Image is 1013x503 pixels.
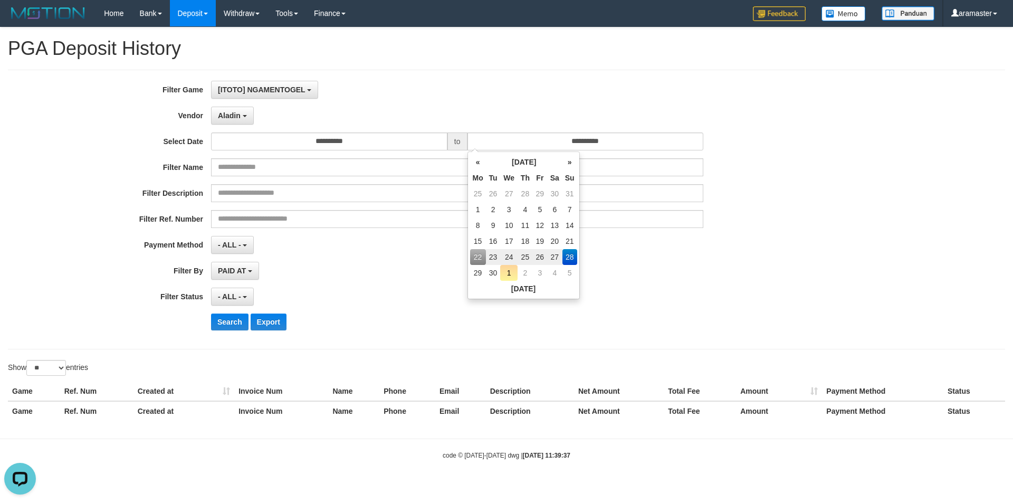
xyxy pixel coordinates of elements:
[486,233,501,249] td: 16
[500,217,518,233] td: 10
[60,401,133,421] th: Ref. Num
[562,233,577,249] td: 21
[822,401,943,421] th: Payment Method
[486,202,501,217] td: 2
[753,6,806,21] img: Feedback.jpg
[4,4,36,36] button: Open LiveChat chat widget
[518,249,533,265] td: 25
[470,186,486,202] td: 25
[518,265,533,281] td: 2
[533,186,547,202] td: 29
[523,452,570,459] strong: [DATE] 11:39:37
[218,241,241,249] span: - ALL -
[547,265,562,281] td: 4
[8,360,88,376] label: Show entries
[736,382,822,401] th: Amount
[218,267,246,275] span: PAID AT
[562,249,577,265] td: 28
[8,38,1005,59] h1: PGA Deposit History
[234,382,328,401] th: Invoice Num
[443,452,570,459] small: code © [DATE]-[DATE] dwg |
[533,233,547,249] td: 19
[486,186,501,202] td: 26
[8,382,60,401] th: Game
[943,382,1005,401] th: Status
[547,217,562,233] td: 13
[943,401,1005,421] th: Status
[562,217,577,233] td: 14
[882,6,934,21] img: panduan.png
[547,249,562,265] td: 27
[736,401,822,421] th: Amount
[470,281,577,297] th: [DATE]
[562,186,577,202] td: 31
[379,401,435,421] th: Phone
[822,382,943,401] th: Payment Method
[547,186,562,202] td: 30
[547,170,562,186] th: Sa
[470,249,486,265] td: 22
[533,249,547,265] td: 26
[486,265,501,281] td: 30
[562,170,577,186] th: Su
[211,236,254,254] button: - ALL -
[8,5,88,21] img: MOTION_logo.png
[218,292,241,301] span: - ALL -
[379,382,435,401] th: Phone
[470,233,486,249] td: 15
[8,401,60,421] th: Game
[664,382,736,401] th: Total Fee
[664,401,736,421] th: Total Fee
[486,401,574,421] th: Description
[562,154,577,170] th: »
[447,132,467,150] span: to
[547,233,562,249] td: 20
[470,265,486,281] td: 29
[486,382,574,401] th: Description
[133,401,234,421] th: Created at
[533,217,547,233] td: 12
[486,217,501,233] td: 9
[533,202,547,217] td: 5
[251,314,286,330] button: Export
[486,249,501,265] td: 23
[211,107,254,125] button: Aladin
[547,202,562,217] td: 6
[218,111,241,120] span: Aladin
[435,382,486,401] th: Email
[518,202,533,217] td: 4
[518,170,533,186] th: Th
[500,265,518,281] td: 1
[562,202,577,217] td: 7
[211,81,318,99] button: [ITOTO] NGAMENTOGEL
[518,233,533,249] td: 18
[500,249,518,265] td: 24
[211,262,259,280] button: PAID AT
[470,202,486,217] td: 1
[470,217,486,233] td: 8
[821,6,866,21] img: Button%20Memo.svg
[486,154,562,170] th: [DATE]
[234,401,328,421] th: Invoice Num
[518,217,533,233] td: 11
[518,186,533,202] td: 28
[26,360,66,376] select: Showentries
[211,314,249,330] button: Search
[500,186,518,202] td: 27
[470,154,486,170] th: «
[500,202,518,217] td: 3
[470,170,486,186] th: Mo
[328,382,379,401] th: Name
[500,170,518,186] th: We
[533,265,547,281] td: 3
[133,382,234,401] th: Created at
[574,382,664,401] th: Net Amount
[500,233,518,249] td: 17
[328,401,379,421] th: Name
[574,401,664,421] th: Net Amount
[562,265,577,281] td: 5
[60,382,133,401] th: Ref. Num
[435,401,486,421] th: Email
[211,288,254,306] button: - ALL -
[533,170,547,186] th: Fr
